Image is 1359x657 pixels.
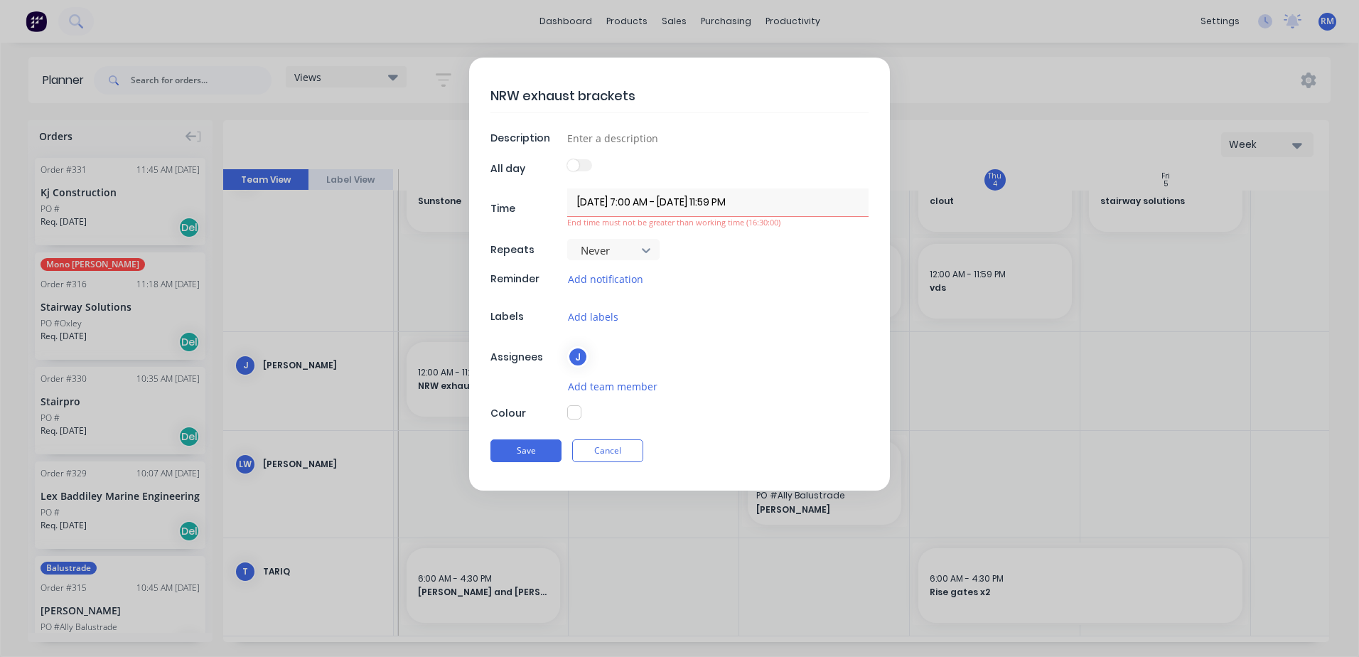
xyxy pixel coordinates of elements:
div: Assignees [490,350,564,365]
div: Reminder [490,272,564,287]
div: All day [490,161,564,176]
div: Time [490,201,564,216]
div: Repeats [490,242,564,257]
button: Save [490,439,562,462]
div: Description [490,131,564,146]
div: Colour [490,406,564,421]
div: Labels [490,309,564,324]
textarea: NRW exhaust brackets [490,79,869,112]
input: Enter a description [567,127,869,149]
